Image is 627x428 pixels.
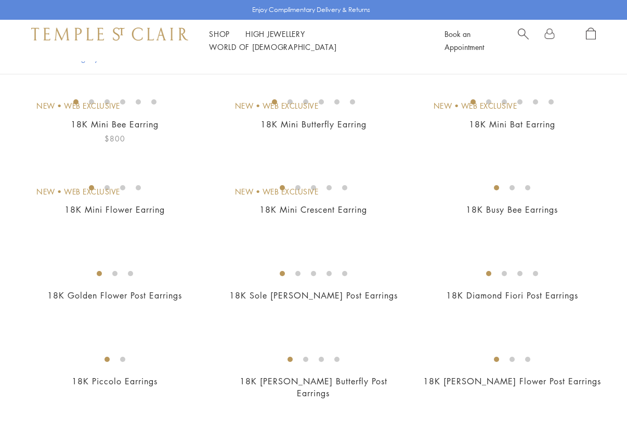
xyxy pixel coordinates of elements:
[64,204,165,215] a: 18K Mini Flower Earring
[245,29,305,39] a: High JewelleryHigh Jewellery
[71,119,159,130] a: 18K Mini Bee Earring
[466,204,558,215] a: 18K Busy Bee Earrings
[252,5,370,15] p: Enjoy Complimentary Delivery & Returns
[423,375,601,387] a: 18K [PERSON_NAME] Flower Post Earrings
[434,100,517,112] div: New • Web Exclusive
[260,119,367,130] a: 18K Mini Butterfly Earring
[36,100,120,112] div: New • Web Exclusive
[47,290,182,301] a: 18K Golden Flower Post Earrings
[209,42,336,52] a: World of [DEMOGRAPHIC_DATA]World of [DEMOGRAPHIC_DATA]
[36,186,120,198] div: New • Web Exclusive
[229,290,398,301] a: 18K Sole [PERSON_NAME] Post Earrings
[31,28,188,40] img: Temple St. Clair
[469,119,555,130] a: 18K Mini Bat Earring
[104,133,125,145] span: $800
[240,375,387,399] a: 18K [PERSON_NAME] Butterfly Post Earrings
[259,204,367,215] a: 18K Mini Crescent Earring
[235,186,319,198] div: New • Web Exclusive
[72,375,158,387] a: 18K Piccolo Earrings
[586,28,596,54] a: Open Shopping Bag
[445,29,484,52] a: Book an Appointment
[209,28,421,54] nav: Main navigation
[235,100,319,112] div: New • Web Exclusive
[446,290,578,301] a: 18K Diamond Fiori Post Earrings
[209,29,230,39] a: ShopShop
[518,28,529,54] a: Search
